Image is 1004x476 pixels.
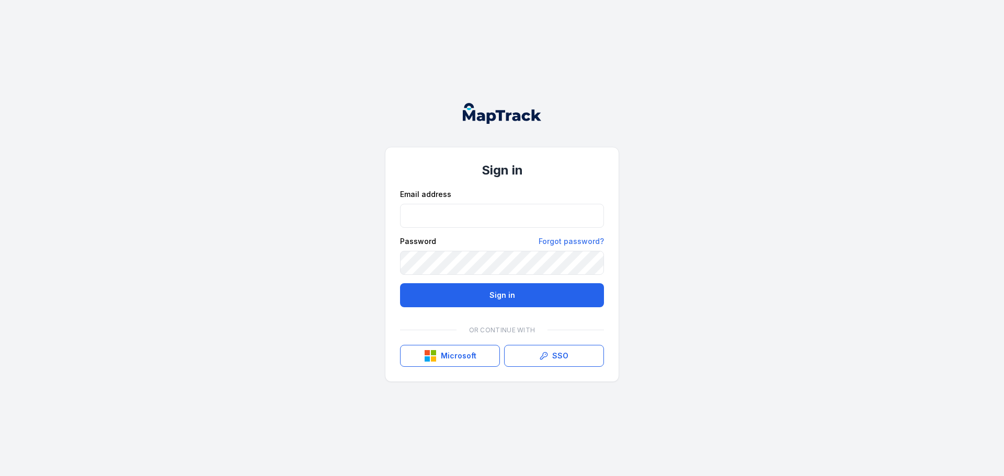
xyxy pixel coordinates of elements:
h1: Sign in [400,162,604,179]
div: Or continue with [400,320,604,341]
button: Sign in [400,283,604,307]
a: Forgot password? [539,236,604,247]
button: Microsoft [400,345,500,367]
nav: Global [446,103,558,124]
label: Email address [400,189,451,200]
a: SSO [504,345,604,367]
label: Password [400,236,436,247]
